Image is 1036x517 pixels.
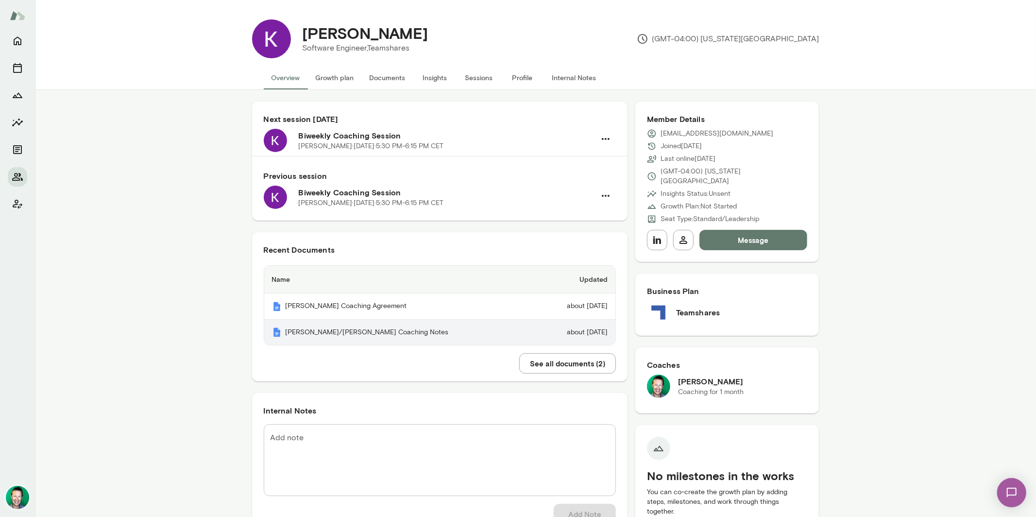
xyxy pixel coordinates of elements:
[661,154,715,164] p: Last online [DATE]
[637,33,819,45] p: (GMT-04:00) [US_STATE][GEOGRAPHIC_DATA]
[678,387,744,397] p: Coaching for 1 month
[264,113,616,125] h6: Next session [DATE]
[299,141,444,151] p: [PERSON_NAME] · [DATE] · 5:30 PM-6:15 PM CET
[661,189,730,199] p: Insights Status: Unsent
[264,66,308,89] button: Overview
[10,6,25,25] img: Mento
[8,31,27,51] button: Home
[647,375,670,398] img: Brian Lawrence
[661,141,702,151] p: Joined [DATE]
[6,486,29,509] img: Brian Lawrence
[264,266,536,293] th: Name
[308,66,362,89] button: Growth plan
[272,327,282,337] img: Mento | Coaching sessions
[299,130,595,141] h6: Biweekly Coaching Session
[647,487,808,517] p: You can co-create the growth plan by adding steps, milestones, and work through things together.
[8,86,27,105] button: Growth Plan
[647,468,808,483] h5: No milestones in the works
[264,293,536,320] th: [PERSON_NAME] Coaching Agreement
[264,244,616,256] h6: Recent Documents
[661,167,808,186] p: (GMT-04:00) [US_STATE][GEOGRAPHIC_DATA]
[647,359,808,371] h6: Coaches
[303,42,428,54] p: Software Engineer, Teamshares
[647,113,808,125] h6: Member Details
[8,140,27,159] button: Documents
[678,376,744,387] h6: [PERSON_NAME]
[501,66,544,89] button: Profile
[661,214,759,224] p: Seat Type: Standard/Leadership
[299,187,595,198] h6: Biweekly Coaching Session
[536,320,615,345] td: about [DATE]
[544,66,604,89] button: Internal Notes
[252,19,291,58] img: Kristina Nazmutdinova
[8,194,27,214] button: Client app
[647,285,808,297] h6: Business Plan
[661,202,737,211] p: Growth Plan: Not Started
[8,58,27,78] button: Sessions
[303,24,428,42] h4: [PERSON_NAME]
[8,113,27,132] button: Insights
[264,405,616,416] h6: Internal Notes
[457,66,501,89] button: Sessions
[519,353,616,374] button: See all documents (2)
[264,320,536,345] th: [PERSON_NAME]/[PERSON_NAME] Coaching Notes
[699,230,808,250] button: Message
[362,66,413,89] button: Documents
[536,293,615,320] td: about [DATE]
[8,167,27,187] button: Members
[661,129,773,138] p: [EMAIL_ADDRESS][DOMAIN_NAME]
[413,66,457,89] button: Insights
[676,307,720,318] h6: Teamshares
[272,302,282,311] img: Mento | Coaching sessions
[299,198,444,208] p: [PERSON_NAME] · [DATE] · 5:30 PM-6:15 PM CET
[264,170,616,182] h6: Previous session
[536,266,615,293] th: Updated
